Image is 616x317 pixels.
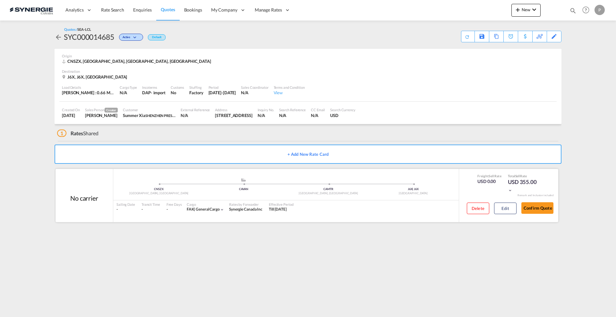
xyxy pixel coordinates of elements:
[371,191,456,196] div: [GEOGRAPHIC_DATA]
[167,207,168,212] div: -
[141,207,160,212] div: -
[55,33,62,41] md-icon: icon-arrow-left
[67,59,211,64] span: CNSZX, [GEOGRAPHIC_DATA], [GEOGRAPHIC_DATA], [GEOGRAPHIC_DATA]
[595,5,605,15] div: P
[229,207,262,212] span: Synergie Canada Inc
[201,187,286,191] div: CAVAN
[187,207,196,212] span: FAK
[286,187,371,191] div: CAMTR
[142,90,151,96] div: DAP
[494,203,517,214] button: Edit
[269,207,287,212] span: Till [DATE]
[521,202,553,214] button: Confirm Quote
[465,34,470,39] md-icon: icon-refresh
[189,90,203,96] div: Factory Stuffing
[114,32,145,42] div: Change Status Here
[408,187,414,191] span: J6X
[269,202,293,207] div: Effective Period
[274,90,305,96] div: View
[120,85,137,90] div: Cargo Type
[580,4,595,16] div: Help
[569,7,577,17] div: icon-magnify
[123,113,175,118] div: Summer Xia
[57,129,66,137] span: 1
[511,4,541,17] button: icon-plus 400-fgNewicon-chevron-down
[508,188,512,193] md-icon: icon-chevron-down
[62,113,80,118] div: 10 Sep 2025
[220,207,224,212] md-icon: icon-chevron-down
[515,174,520,178] span: Sell
[508,174,540,178] div: Total Rate
[258,113,274,118] div: N/A
[330,113,355,118] div: USD
[255,7,282,13] span: Manage Rates
[330,107,355,112] div: Search Currency
[70,194,98,203] div: No carrier
[55,145,561,164] button: + Add New Rate Card
[85,107,118,113] div: Sales Person
[105,108,118,113] span: Creator
[489,174,494,178] span: Sell
[62,85,115,90] div: Load Details
[215,113,252,118] div: Room 1007,Building No.2,Phase 1,D&J Innovation Park, No.76 Bulan Road,Nanwan Street,Longgang Dist...
[161,7,175,12] span: Quotes
[64,27,91,32] div: Quotes /SEA-LCL
[151,90,166,96] div: - import
[258,107,274,112] div: Inquiry No.
[467,203,489,214] button: Delete
[181,113,210,118] div: N/A
[62,69,554,74] div: Destination
[101,7,124,13] span: Rate Search
[269,207,287,212] div: Till 18 Aug 2026
[580,4,591,15] span: Help
[240,178,247,181] md-icon: assets/icons/custom/ship-fill.svg
[123,107,175,112] div: Customer
[311,113,325,118] div: N/A
[142,85,166,90] div: Incoterms
[77,27,91,31] span: SEA-LCL
[184,7,202,13] span: Bookings
[65,7,84,13] span: Analytics
[10,3,53,17] img: 1f56c880d42311ef80fc7dca854c8e59.png
[215,107,252,112] div: Address
[181,107,210,112] div: External Reference
[569,7,577,14] md-icon: icon-magnify
[133,7,152,13] span: Enquiries
[57,130,98,137] div: Shared
[477,178,501,185] div: USD 0.00
[187,207,220,212] div: general cargo
[64,32,114,42] div: SYC000014685
[477,174,501,178] div: Freight Rate
[55,32,64,42] div: icon-arrow-left
[116,202,135,207] div: Sailing Date
[62,54,554,58] div: Origin
[85,113,118,118] div: Pablo Gomez Saldarriaga
[274,85,305,90] div: Terms and Condition
[412,187,413,191] span: |
[62,58,213,64] div: CNSZX, Shenzhen, GD, Asia Pacific
[279,107,306,112] div: Search Reference
[229,202,262,207] div: Rates by Forwarder
[148,34,166,40] div: Default
[209,85,236,90] div: Period
[171,85,184,90] div: Customs
[123,35,132,41] span: Active
[141,202,160,207] div: Transit Time
[120,90,137,96] div: N/A
[241,90,268,96] div: N/A
[171,90,184,96] div: No
[414,187,419,191] span: J6X
[311,107,325,112] div: CC Email
[514,7,538,12] span: New
[116,191,201,196] div: [GEOGRAPHIC_DATA], [GEOGRAPHIC_DATA]
[530,6,538,13] md-icon: icon-chevron-down
[465,31,471,39] div: Quote PDF is not available at this time
[194,207,195,212] span: |
[71,130,83,136] span: Rates
[514,6,522,13] md-icon: icon-plus 400-fg
[279,113,306,118] div: N/A
[475,31,489,42] div: Save As Template
[62,74,129,80] div: J6X, J6X, Canada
